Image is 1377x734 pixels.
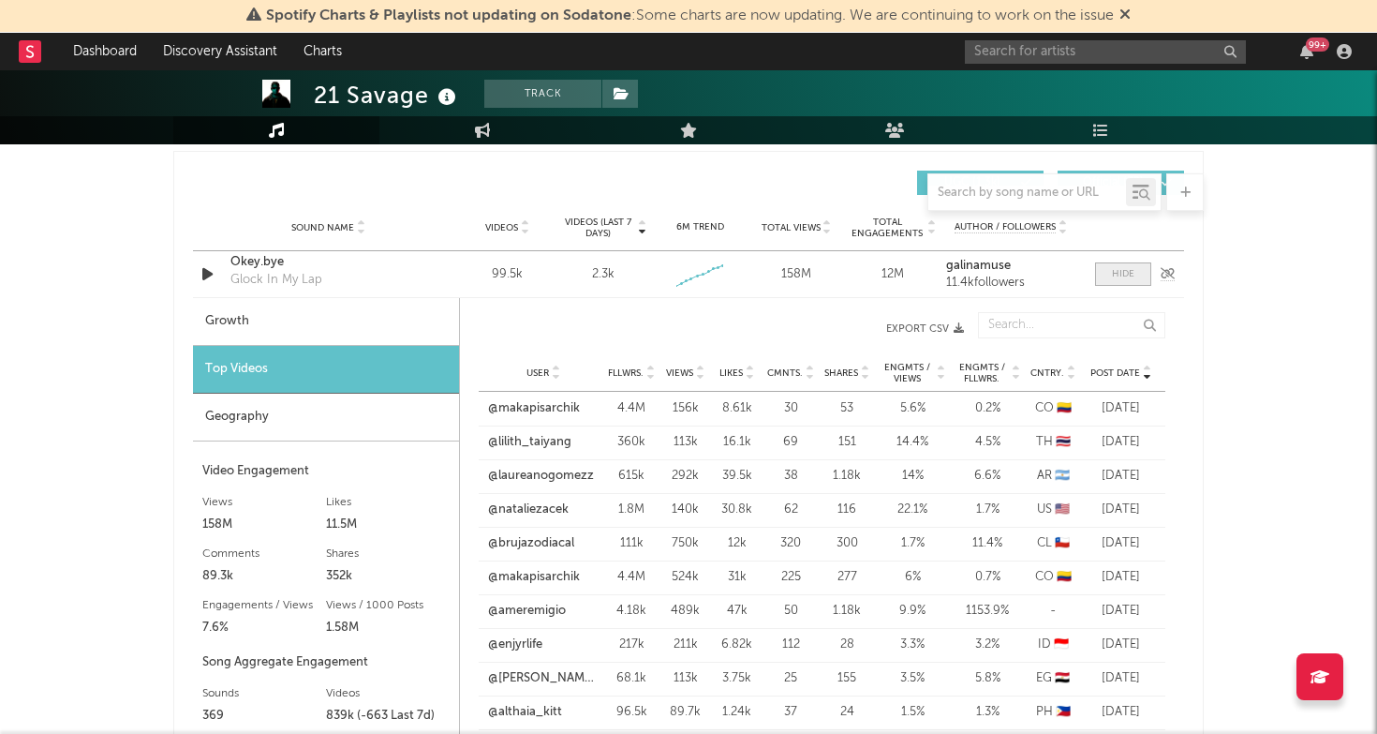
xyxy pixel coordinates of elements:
div: 53 [823,399,870,418]
div: 524k [664,568,706,587]
a: @ameremigio [488,602,566,621]
div: 8.61k [716,399,758,418]
div: 352k [326,565,450,588]
span: 🇨🇴 [1057,402,1072,414]
div: 38 [767,467,814,486]
div: 12k [716,534,758,553]
span: 🇹🇭 [1056,436,1071,448]
div: 89.3k [202,565,326,588]
div: Likes [326,491,450,514]
span: Engmts / Views [880,362,934,384]
div: 5.8 % [955,669,1020,688]
span: Views [666,367,693,379]
div: 14.4 % [880,433,945,452]
div: 30 [767,399,814,418]
div: 96.5k [608,703,655,722]
div: 369 [202,705,326,727]
div: 1.8M [608,501,655,519]
span: User [526,367,549,379]
a: Okey.bye [230,253,426,272]
div: 68.1k [608,669,655,688]
div: 1.7 % [880,534,945,553]
div: TH [1029,433,1076,452]
div: 11.4k followers [946,277,1076,290]
div: 140k [664,501,706,519]
div: US [1029,501,1076,519]
a: @brujazodiacal [488,534,574,553]
div: Views / 1000 Posts [326,594,450,617]
a: @lilith_taiyang [488,433,571,452]
span: Total Views [762,222,821,233]
a: galinamuse [946,260,1076,273]
div: 113k [664,433,706,452]
div: [DATE] [1086,669,1156,688]
div: [DATE] [1086,602,1156,621]
div: 156k [664,399,706,418]
input: Search by song name or URL [928,186,1126,201]
div: 14 % [880,467,945,486]
a: Dashboard [60,33,150,70]
div: 6M Trend [657,220,744,234]
div: 21 Savage [314,80,461,111]
div: 320 [767,534,814,553]
div: [DATE] [1086,433,1156,452]
span: Videos (last 7 days) [560,217,636,239]
div: 155 [823,669,870,688]
div: 6 % [880,568,945,587]
div: 3.5 % [880,669,945,688]
div: 47k [716,602,758,621]
span: Cntry. [1030,367,1064,379]
div: Song Aggregate Engagement [202,652,450,674]
div: 360k [608,433,655,452]
a: @laureanogomezz [488,467,594,486]
div: Growth [193,298,459,346]
div: 615k [608,467,655,486]
div: Top Videos [193,346,459,394]
div: 839k (-663 Last 7d) [326,705,450,727]
a: @makapisarchik [488,568,580,587]
div: 28 [823,636,870,654]
span: Dismiss [1119,8,1131,23]
a: Discovery Assistant [150,33,290,70]
div: Videos [326,682,450,705]
div: 39.5k [716,467,758,486]
div: [DATE] [1086,467,1156,486]
span: Post Date [1090,367,1140,379]
div: 158M [202,514,326,536]
div: 1.58M [326,617,450,639]
div: 116 [823,501,870,519]
span: 🇪🇬 [1055,672,1070,684]
div: Shares [326,543,450,565]
div: 2.3k [592,265,614,284]
span: Spotify Charts & Playlists not updating on Sodatone [266,8,631,23]
div: [DATE] [1086,534,1156,553]
div: 158M [753,265,840,284]
span: Engmts / Fllwrs. [955,362,1009,384]
a: @nataliezacek [488,501,569,519]
div: AR [1029,467,1076,486]
span: Total Engagements [850,217,925,239]
div: 1.18k [823,602,870,621]
strong: galinamuse [946,260,1011,272]
span: Sound Name [291,222,354,233]
div: 211k [664,636,706,654]
a: @althaia_kitt [488,703,562,722]
div: [DATE] [1086,568,1156,587]
div: 3.3 % [880,636,945,654]
div: Views [202,491,326,514]
button: Track [484,80,601,108]
div: 111k [608,534,655,553]
div: 12M [850,265,937,284]
div: 292k [664,467,706,486]
div: 50 [767,602,814,621]
div: 6.82k [716,636,758,654]
span: 🇨🇱 [1055,537,1070,549]
button: Official(32) [1058,171,1184,195]
span: 🇵🇭 [1056,706,1071,718]
div: 99 + [1306,37,1329,52]
div: Engagements / Views [202,594,326,617]
span: Likes [719,367,743,379]
div: Geography [193,394,459,442]
div: Sounds [202,682,326,705]
div: 11.5M [326,514,450,536]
